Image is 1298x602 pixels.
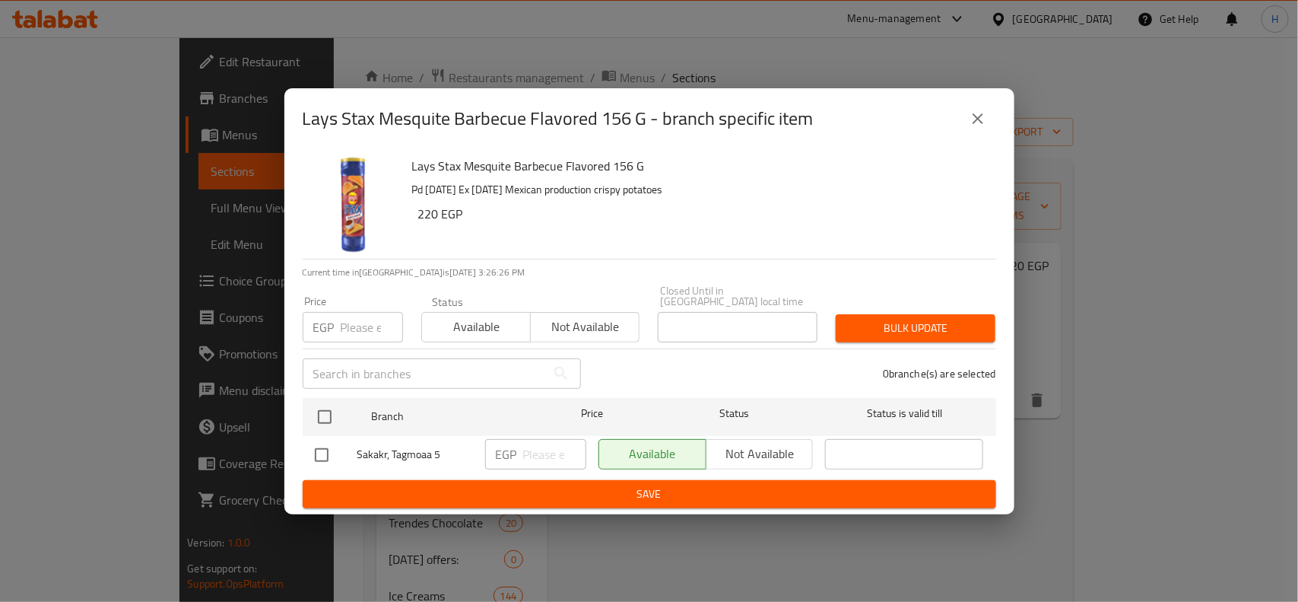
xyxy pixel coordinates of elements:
button: Save [303,480,996,508]
span: Available [428,316,525,338]
input: Please enter price [523,439,586,470]
button: Bulk update [836,314,995,342]
input: Search in branches [303,358,546,389]
h2: Lays Stax Mesquite Barbecue Flavored 156 G - branch specific item [303,107,814,131]
span: Status [655,404,813,423]
span: Status is valid till [825,404,983,423]
span: Sakakr, Tagmoaa 5 [357,445,473,464]
p: EGP [496,445,517,463]
img: Lays Stax Mesquite Barbecue Flavored 156 G [303,155,400,253]
span: Save [315,485,984,504]
p: Current time in [GEOGRAPHIC_DATA] is [DATE] 3:26:26 PM [303,266,996,279]
p: Pd [DATE] Ex [DATE] Mexican production crispy potatoes [412,180,984,199]
button: Available [421,312,531,342]
span: Bulk update [848,319,983,338]
button: close [960,100,996,137]
input: Please enter price [341,312,403,342]
h6: Lays Stax Mesquite Barbecue Flavored 156 G [412,155,984,177]
span: Price [541,404,643,423]
h6: 220 EGP [418,203,984,225]
p: EGP [313,318,335,336]
span: Branch [371,407,529,426]
p: 0 branche(s) are selected [883,366,996,381]
button: Not available [530,312,639,342]
span: Not available [537,316,633,338]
